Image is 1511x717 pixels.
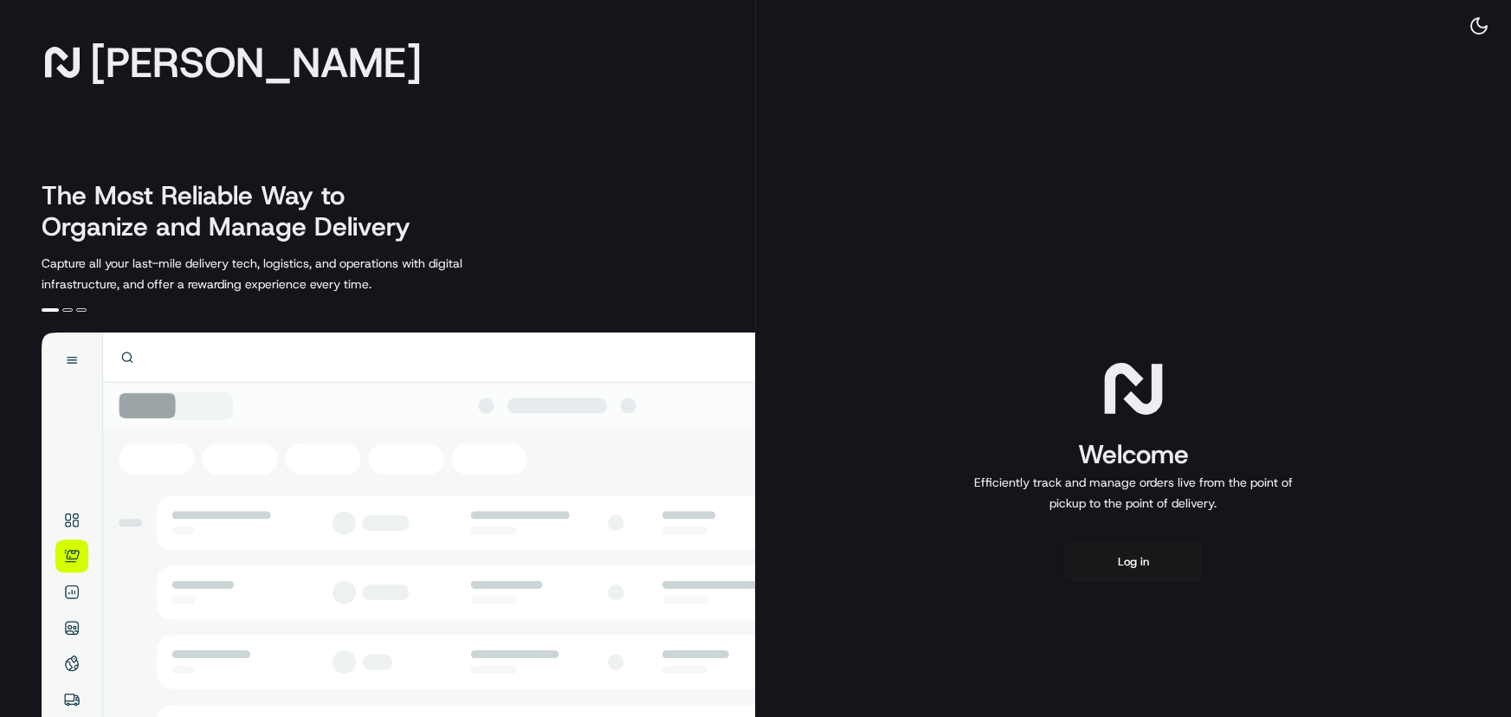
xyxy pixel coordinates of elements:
p: Capture all your last-mile delivery tech, logistics, and operations with digital infrastructure, ... [42,253,540,294]
h1: Welcome [967,437,1300,472]
p: Efficiently track and manage orders live from the point of pickup to the point of delivery. [967,472,1300,514]
span: [PERSON_NAME] [90,45,422,80]
h2: The Most Reliable Way to Organize and Manage Delivery [42,180,429,242]
button: Log in [1064,541,1203,583]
